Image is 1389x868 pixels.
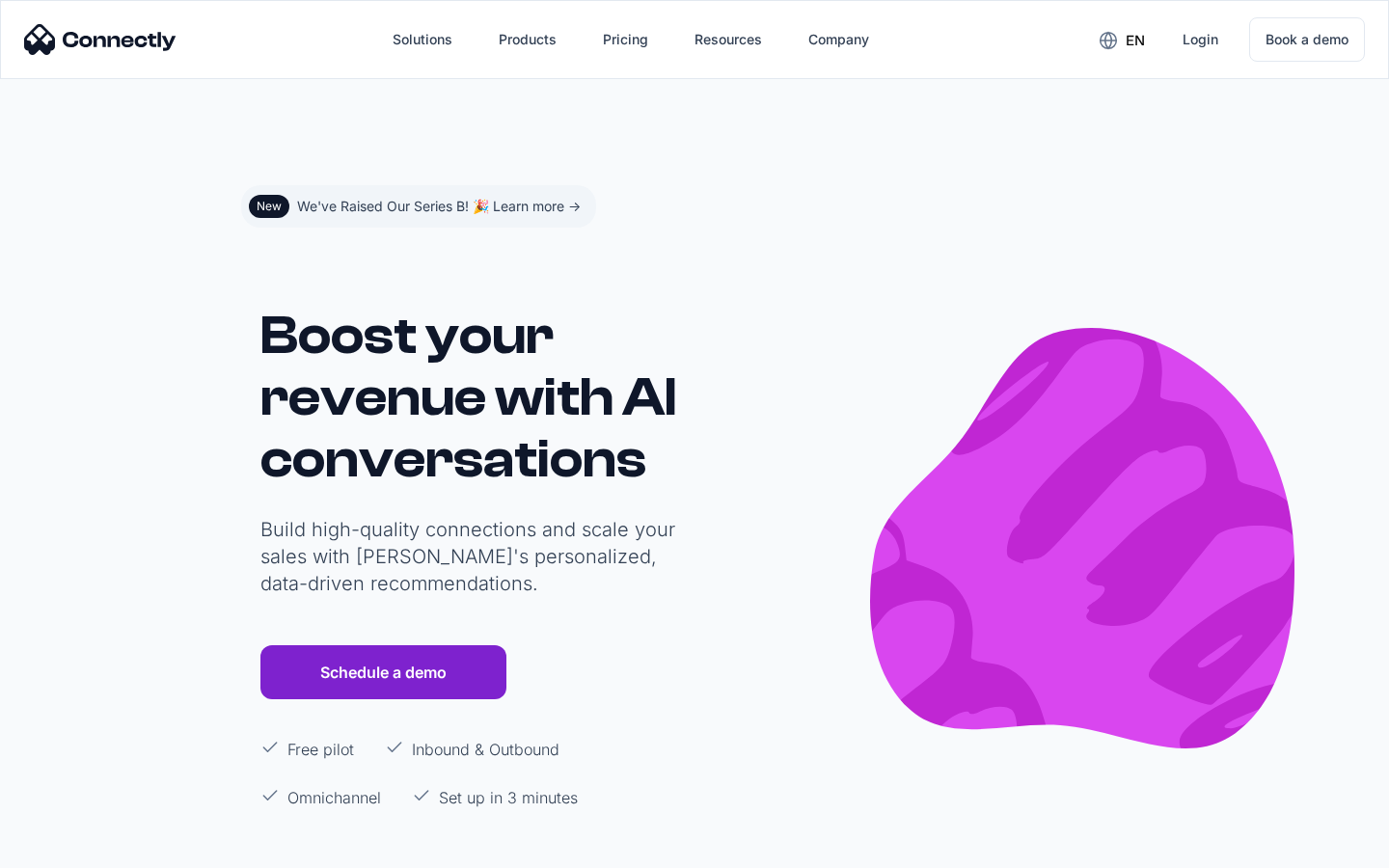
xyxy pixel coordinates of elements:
[393,26,452,53] div: Solutions
[19,832,116,861] aside: Language selected: English
[39,834,116,861] ul: Language list
[587,16,664,63] a: Pricing
[24,24,177,55] img: Connectly Logo
[260,305,685,490] h1: Boost your revenue with AI conversations
[260,516,685,597] p: Build high-quality connections and scale your sales with [PERSON_NAME]'s personalized, data-drive...
[694,26,762,53] div: Resources
[241,185,596,228] a: NewWe've Raised Our Series B! 🎉 Learn more ->
[1126,27,1145,54] div: en
[260,645,506,699] a: Schedule a demo
[499,26,557,53] div: Products
[412,738,559,761] p: Inbound & Outbound
[287,738,354,761] p: Free pilot
[1183,26,1218,53] div: Login
[1167,16,1234,63] a: Login
[1249,17,1365,62] a: Book a demo
[439,786,578,809] p: Set up in 3 minutes
[287,786,381,809] p: Omnichannel
[257,199,282,214] div: New
[808,26,869,53] div: Company
[603,26,648,53] div: Pricing
[297,193,581,220] div: We've Raised Our Series B! 🎉 Learn more ->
